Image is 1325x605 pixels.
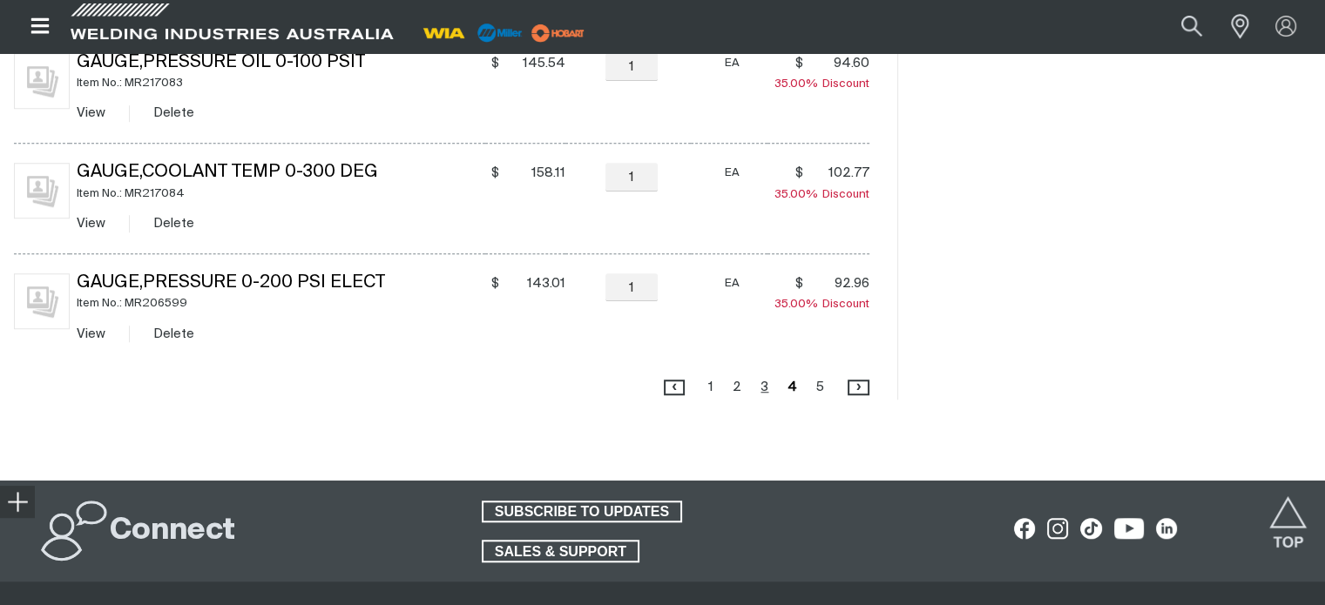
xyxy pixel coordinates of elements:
[7,491,28,512] img: hide socials
[698,163,767,183] div: EA
[698,53,767,73] div: EA
[774,78,869,90] span: Discount
[110,512,235,550] h2: Connect
[808,165,869,182] span: 102.77
[504,165,565,182] span: 158.11
[526,20,590,46] img: miller
[755,375,774,399] a: 3
[774,189,869,200] span: Discount
[849,379,868,394] span: ›
[483,540,638,562] span: SALES & SUPPORT
[774,299,869,310] span: Discount
[1162,7,1221,46] button: Search products
[504,275,565,292] span: 143.01
[153,324,194,344] button: Delete Gauge,Pressure 0-200 Psi Elect
[77,106,105,119] a: View Gauge,Pressure Oil 0-100 Psit
[77,217,105,230] a: View Gauge,Coolant Temp 0-300 Deg
[153,103,194,123] button: Delete Gauge,Pressure Oil 0-100 Psit
[774,299,822,310] span: 35.00%
[491,275,499,292] span: $
[491,55,499,72] span: $
[664,375,869,400] nav: Pagination
[77,73,485,93] div: Item No.: MR217083
[482,540,639,562] a: SALES & SUPPORT
[14,53,70,109] img: No image for this product
[526,26,590,39] a: miller
[808,55,869,72] span: 94.60
[77,164,378,181] a: Gauge,Coolant Temp 0-300 Deg
[808,275,869,292] span: 92.96
[1140,7,1221,46] input: Product name or item number...
[795,165,803,182] span: $
[795,55,803,72] span: $
[77,327,105,340] a: View Gauge,Pressure 0-200 Psi Elect
[77,184,485,204] div: Item No.: MR217084
[774,189,822,200] span: 35.00%
[811,375,829,399] a: 5
[698,273,767,293] div: EA
[727,375,747,399] a: 2
[795,275,803,292] span: $
[774,78,822,90] span: 35.00%
[1268,496,1308,535] button: Scroll to top
[491,165,499,182] span: $
[483,501,680,523] span: SUBSCRIBE TO UPDATES
[77,293,485,313] div: Item No.: MR206599
[703,375,719,399] a: 1
[77,54,365,71] a: Gauge,Pressure Oil 0-100 Psit
[77,274,385,292] a: Gauge,Pressure 0-200 Psi Elect
[504,55,565,72] span: 145.54
[666,379,684,394] span: ‹
[482,501,682,523] a: SUBSCRIBE TO UPDATES
[153,213,194,233] button: Delete Gauge,Coolant Temp 0-300 Deg
[14,163,70,218] img: No image for this product
[14,273,70,329] img: No image for this product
